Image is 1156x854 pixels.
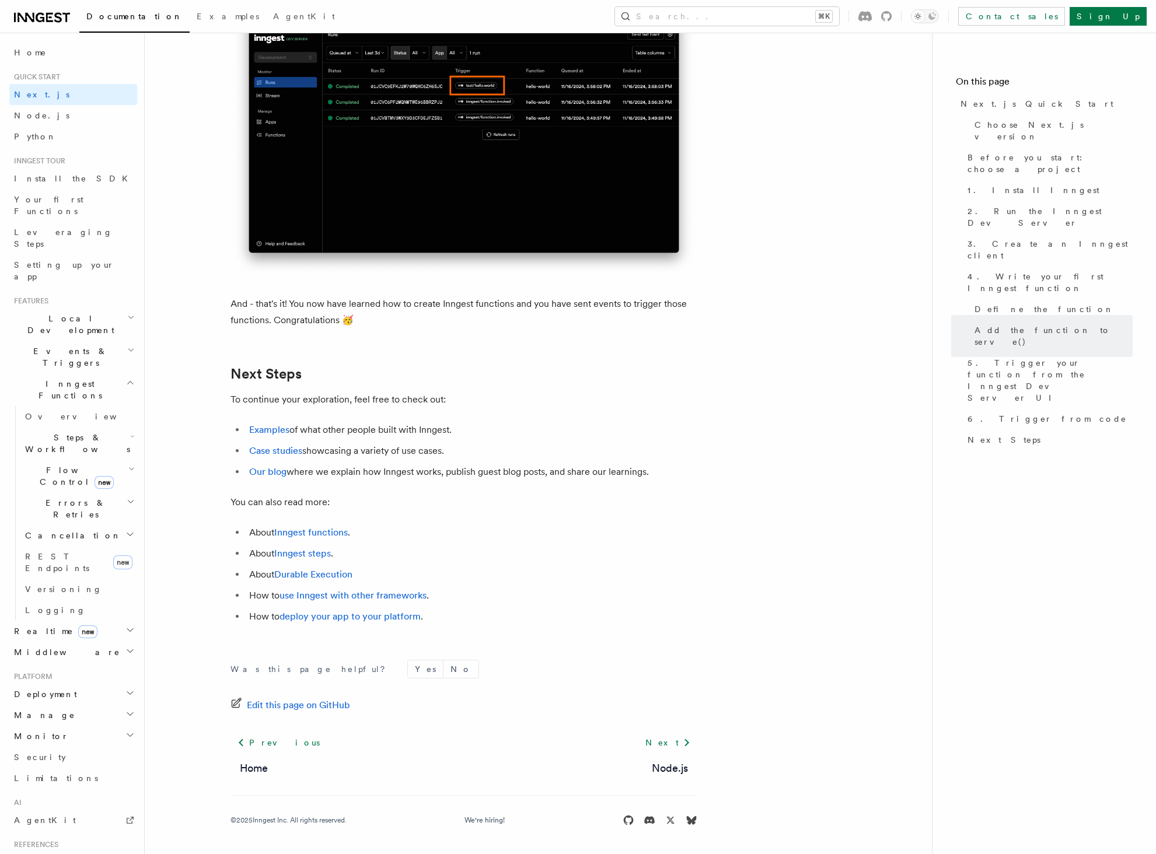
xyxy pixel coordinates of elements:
span: 1. Install Inngest [968,184,1099,196]
a: Add the function to serve() [970,320,1133,352]
span: Quick start [9,72,60,82]
span: new [95,476,114,489]
button: Steps & Workflows [20,427,137,460]
span: Events & Triggers [9,345,127,369]
a: 2. Run the Inngest Dev Server [963,201,1133,233]
button: No [443,660,479,678]
span: Logging [25,605,86,615]
span: Steps & Workflows [20,432,130,455]
button: Realtimenew [9,621,137,642]
span: Inngest Functions [9,378,126,401]
a: Sign Up [1070,7,1147,26]
span: Manage [9,709,75,721]
span: Versioning [25,584,102,594]
a: Next Steps [230,366,302,382]
a: Home [9,42,137,63]
li: where we explain how Inngest works, publish guest blog posts, and share our learnings. [246,464,697,480]
button: Cancellation [20,525,137,546]
span: Your first Functions [14,195,83,216]
a: deploy your app to your platform [280,611,421,622]
button: Errors & Retries [20,492,137,525]
a: We're hiring! [465,815,505,825]
a: Inngest functions [274,527,348,538]
a: Examples [190,3,266,32]
li: of what other people built with Inngest. [246,422,697,438]
span: Inngest tour [9,156,65,166]
span: 2. Run the Inngest Dev Server [968,205,1133,229]
button: Flow Controlnew [20,460,137,492]
span: Middleware [9,646,120,658]
div: © 2025 Inngest Inc. All rights reserved. [230,815,347,825]
li: About . [246,524,697,541]
span: 3. Create an Inngest client [968,238,1133,261]
a: Overview [20,406,137,427]
a: Next.js Quick Start [956,93,1133,114]
a: Documentation [79,3,190,33]
a: Next Steps [963,429,1133,450]
a: Node.js [652,760,688,776]
span: Security [14,752,66,762]
button: Inngest Functions [9,373,137,406]
a: Install the SDK [9,168,137,189]
span: new [78,625,97,638]
li: About [246,566,697,583]
p: And - that's it! You now have learned how to create Inngest functions and you have sent events to... [230,296,697,328]
span: Setting up your app [14,260,114,281]
span: Platform [9,672,53,681]
a: 6. Trigger from code [963,408,1133,429]
span: Next.js [14,90,69,99]
span: Limitations [14,773,98,783]
span: Node.js [14,111,69,120]
a: 3. Create an Inngest client [963,233,1133,266]
span: REST Endpoints [25,552,89,573]
span: Deployment [9,688,77,700]
button: Manage [9,705,137,726]
span: References [9,840,58,849]
a: Before you start: choose a project [963,147,1133,180]
a: Python [9,126,137,147]
span: Cancellation [20,530,121,541]
span: Documentation [86,12,183,21]
a: Our blog [249,466,287,477]
span: 4. Write your first Inngest function [968,271,1133,294]
span: Examples [197,12,259,21]
a: Leveraging Steps [9,222,137,254]
p: To continue your exploration, feel free to check out: [230,391,697,408]
a: 5. Trigger your function from the Inngest Dev Server UI [963,352,1133,408]
span: Install the SDK [14,174,135,183]
a: 1. Install Inngest [963,180,1133,201]
a: AgentKit [9,810,137,831]
div: Inngest Functions [9,406,137,621]
span: AI [9,798,22,807]
p: You can also read more: [230,494,697,510]
button: Toggle dark mode [911,9,939,23]
a: Previous [230,732,327,753]
li: How to . [246,608,697,625]
button: Middleware [9,642,137,663]
button: Search...⌘K [615,7,839,26]
span: Home [14,47,47,58]
button: Events & Triggers [9,341,137,373]
li: showcasing a variety of use cases. [246,443,697,459]
span: Realtime [9,625,97,637]
a: Define the function [970,299,1133,320]
a: Case studies [249,445,302,456]
a: Next [638,732,697,753]
a: Inngest steps [274,548,331,559]
button: Deployment [9,684,137,705]
a: use Inngest with other frameworks [280,590,427,601]
span: Edit this page on GitHub [247,697,350,713]
a: AgentKit [266,3,342,32]
a: 4. Write your first Inngest function [963,266,1133,299]
span: AgentKit [273,12,335,21]
span: new [113,555,132,569]
a: Limitations [9,768,137,789]
a: Home [240,760,268,776]
span: Overview [25,412,145,421]
button: Local Development [9,308,137,341]
span: Next Steps [968,434,1040,446]
a: Security [9,747,137,768]
span: Errors & Retries [20,497,127,520]
li: About . [246,545,697,562]
span: Local Development [9,313,127,336]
